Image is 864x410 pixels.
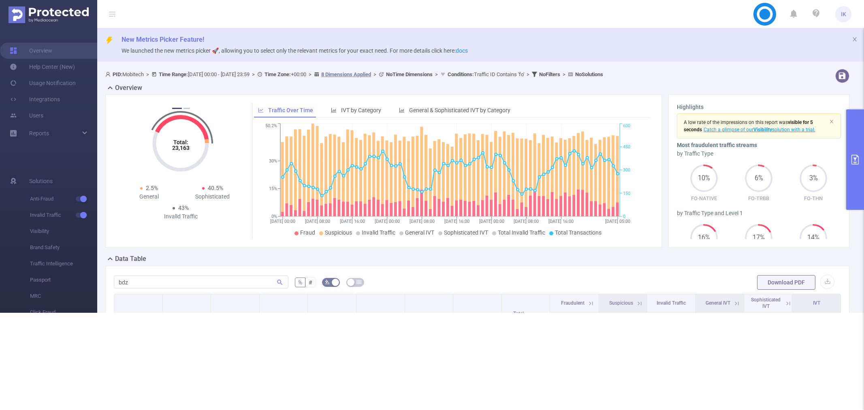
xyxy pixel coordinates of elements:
[684,312,695,338] i: Filter menu
[732,194,786,203] p: FO-TRBB
[340,219,365,224] tspan: [DATE] 16:00
[504,311,533,323] span: Total Transactions
[690,235,718,241] span: 16%
[781,312,792,338] i: Filter menu
[30,256,97,272] span: Traffic Intelligence
[306,71,314,77] span: >
[448,71,524,77] span: Traffic ID Contains 'fo'
[786,194,841,203] p: FO-THN
[29,125,49,141] a: Reports
[732,312,744,338] i: Filter menu
[250,71,257,77] span: >
[30,207,97,223] span: Invalid Traffic
[498,229,545,236] span: Total Invalid Traffic
[29,130,49,137] span: Reports
[677,103,841,111] h3: Highlights
[325,280,330,284] i: icon: bg-colors
[105,36,113,45] i: icon: thunderbolt
[444,229,488,236] span: Sophisticated IVT
[375,219,400,224] tspan: [DATE] 00:00
[159,71,188,77] b: Time Range:
[30,223,97,239] span: Visibility
[9,6,89,23] img: Protected Media
[433,71,440,77] span: >
[149,212,213,221] div: Invalid Traffic
[444,219,469,224] tspan: [DATE] 16:00
[479,219,504,224] tspan: [DATE] 00:00
[105,71,603,77] span: Mobitech [DATE] 00:00 - [DATE] 23:59 +00:00
[269,158,277,164] tspan: 30%
[115,83,142,93] h2: Overview
[657,300,686,306] span: Invalid Traffic
[751,297,781,309] span: Sophisticated IVT
[269,186,277,192] tspan: 15%
[115,254,146,264] h2: Data Table
[178,205,189,211] span: 43%
[561,300,585,306] span: Fraudulent
[800,235,827,241] span: 14%
[829,312,841,338] i: Filter menu
[623,168,630,173] tspan: 300
[524,71,532,77] span: >
[113,71,122,77] b: PID:
[10,91,60,107] a: Integrations
[122,36,204,43] span: New Metrics Picker Feature!
[410,219,435,224] tspan: [DATE] 08:00
[298,279,302,286] span: %
[265,71,291,77] b: Time Zone:
[623,214,625,219] tspan: 0
[30,272,97,288] span: Passport
[677,142,757,148] b: Most fraudulent traffic streams
[514,219,539,224] tspan: [DATE] 08:00
[10,107,43,124] a: Users
[181,192,244,201] div: Sophisticated
[684,120,778,125] span: A low rate of the impressions on this report
[706,300,730,306] span: General IVT
[30,191,97,207] span: Anti-Fraud
[183,108,190,109] button: 2
[208,185,223,191] span: 40.5%
[677,149,841,158] div: by Traffic Type
[560,71,568,77] span: >
[271,214,277,219] tspan: 0%
[10,75,76,91] a: Usage Notification
[852,35,858,44] button: icon: close
[30,304,97,320] span: Click Fraud
[144,71,151,77] span: >
[30,239,97,256] span: Brand Safety
[800,175,827,182] span: 3%
[623,191,630,196] tspan: 150
[122,47,468,54] span: We launched the new metrics picker 🚀, allowing you to select only the relevant metrics for your e...
[105,72,113,77] i: icon: user
[677,209,841,218] div: by Traffic Type and Level 1
[555,229,602,236] span: Total Transactions
[745,235,772,241] span: 17%
[841,6,846,22] span: IK
[409,107,510,113] span: General & Sophisticated IVT by Category
[265,124,277,129] tspan: 50.2%
[270,219,295,224] tspan: [DATE] 00:00
[258,107,264,113] i: icon: line-chart
[702,127,815,132] span: Catch a glimpse of our solution with a trial.
[813,300,820,306] span: IVT
[300,229,315,236] span: Fraud
[172,108,182,109] button: 1
[609,300,633,306] span: Suspicious
[268,107,313,113] span: Traffic Over Time
[456,47,468,54] a: docs
[146,185,158,191] span: 2.5%
[399,107,405,113] i: icon: bar-chart
[173,139,188,145] tspan: Total:
[745,175,772,182] span: 6%
[117,192,181,201] div: General
[538,294,550,338] i: Filter menu
[539,71,560,77] b: No Filters
[10,59,75,75] a: Help Center (New)
[623,124,630,129] tspan: 600
[677,194,732,203] p: FO-NATIVE
[636,312,647,338] i: Filter menu
[331,107,337,113] i: icon: bar-chart
[829,117,834,126] button: icon: close
[30,288,97,304] span: MRC
[448,71,474,77] b: Conditions :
